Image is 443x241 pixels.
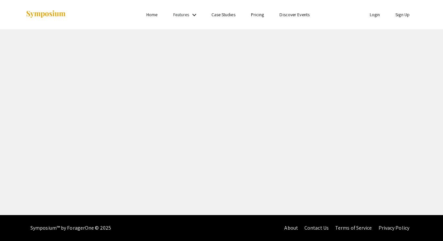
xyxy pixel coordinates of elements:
a: Home [146,12,157,18]
mat-icon: Expand Features list [190,11,198,19]
a: Terms of Service [335,224,372,231]
a: Login [370,12,380,18]
a: Pricing [251,12,264,18]
a: Contact Us [304,224,329,231]
a: Discover Events [279,12,310,18]
a: Sign Up [395,12,410,18]
a: Privacy Policy [379,224,409,231]
a: Features [173,12,189,18]
div: Symposium™ by ForagerOne © 2025 [30,215,111,241]
a: Case Studies [211,12,235,18]
img: Symposium by ForagerOne [26,10,66,19]
a: About [284,224,298,231]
